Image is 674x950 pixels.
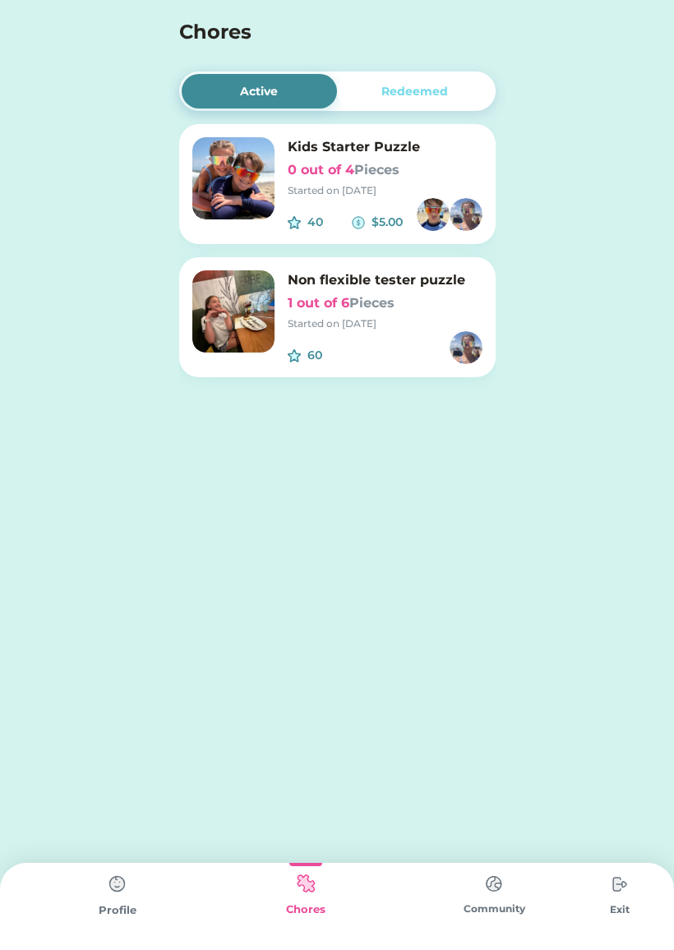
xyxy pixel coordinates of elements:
[400,902,589,916] div: Community
[288,216,301,229] img: interface-favorite-star--reward-rating-rate-social-star-media-favorite-like-stars.svg
[23,902,211,919] div: Profile
[372,214,417,231] div: $5.00
[450,331,482,364] img: https%3A%2F%2F1dfc823d71cc564f25c7cc035732a2d8.cdn.bubble.io%2Ff1755547656088x628364064179760500%...
[211,902,399,918] div: Chores
[381,83,448,100] div: Redeemed
[192,270,275,353] img: image.png
[307,347,369,364] div: 60
[603,868,636,901] img: type%3Dchores%2C%20state%3Ddefault.svg
[589,902,651,917] div: Exit
[417,198,450,231] img: https%3A%2F%2F1dfc823d71cc564f25c7cc035732a2d8.cdn.bubble.io%2Ff1755547408644x989649971853148200%...
[354,162,399,178] font: Pieces
[288,349,301,362] img: interface-favorite-star--reward-rating-rate-social-star-media-favorite-like-stars.svg
[288,183,482,198] div: Started on [DATE]
[288,316,482,331] div: Started on [DATE]
[478,868,510,900] img: type%3Dchores%2C%20state%3Ddefault.svg
[450,198,482,231] img: https%3A%2F%2F1dfc823d71cc564f25c7cc035732a2d8.cdn.bubble.io%2Ff1755547656088x628364064179760500%...
[307,214,353,231] div: 40
[352,216,365,229] img: money-cash-dollar-coin--accounting-billing-payment-cash-coin-currency-money-finance.svg
[240,83,278,100] div: Active
[288,137,482,157] h6: Kids Starter Puzzle
[179,17,451,47] h4: Chores
[288,270,482,290] h6: Non flexible tester puzzle
[288,293,482,313] h6: 1 out of 6
[288,160,482,180] h6: 0 out of 4
[101,868,134,901] img: type%3Dchores%2C%20state%3Ddefault.svg
[192,137,275,219] img: image.png
[349,295,395,311] font: Pieces
[289,868,322,900] img: type%3Dkids%2C%20state%3Dselected.svg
